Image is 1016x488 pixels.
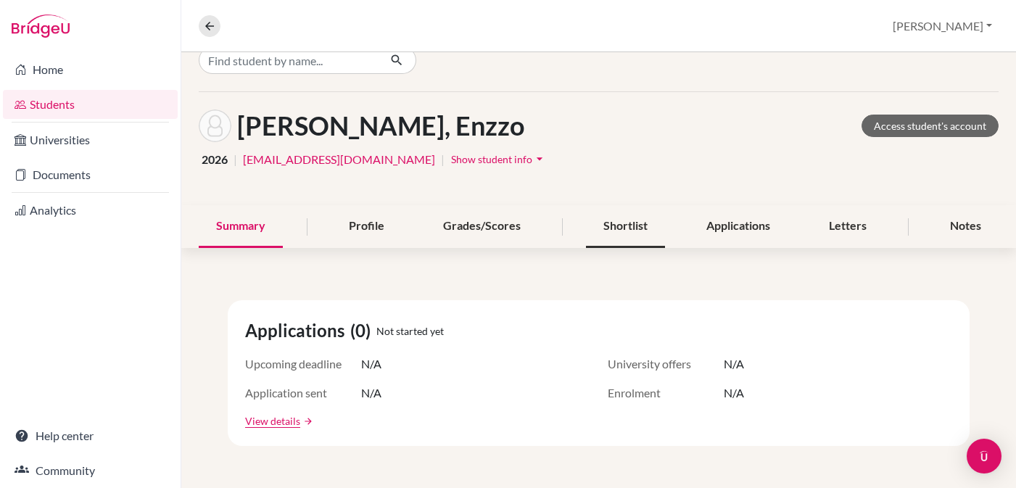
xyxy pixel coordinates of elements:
[3,55,178,84] a: Home
[441,151,445,168] span: |
[689,205,788,248] div: Applications
[199,109,231,142] img: Enzzo DE SOUZA SANTOS's avatar
[3,125,178,154] a: Universities
[450,148,548,170] button: Show student infoarrow_drop_down
[608,384,724,402] span: Enrolment
[933,205,999,248] div: Notes
[300,416,313,426] a: arrow_forward
[967,439,1001,473] div: Open Intercom Messenger
[724,384,744,402] span: N/A
[199,46,379,74] input: Find student by name...
[3,421,178,450] a: Help center
[608,355,724,373] span: University offers
[3,196,178,225] a: Analytics
[862,115,999,137] a: Access student's account
[331,205,402,248] div: Profile
[245,318,350,344] span: Applications
[245,413,300,429] a: View details
[243,151,435,168] a: [EMAIL_ADDRESS][DOMAIN_NAME]
[12,15,70,38] img: Bridge-U
[350,318,376,344] span: (0)
[532,152,547,166] i: arrow_drop_down
[426,205,538,248] div: Grades/Scores
[234,151,237,168] span: |
[245,384,361,402] span: Application sent
[376,323,444,339] span: Not started yet
[3,160,178,189] a: Documents
[724,355,744,373] span: N/A
[199,205,283,248] div: Summary
[451,153,532,165] span: Show student info
[361,355,381,373] span: N/A
[361,384,381,402] span: N/A
[202,151,228,168] span: 2026
[245,355,361,373] span: Upcoming deadline
[811,205,884,248] div: Letters
[3,456,178,485] a: Community
[3,90,178,119] a: Students
[237,110,524,141] h1: [PERSON_NAME], Enzzo
[886,12,999,40] button: [PERSON_NAME]
[586,205,665,248] div: Shortlist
